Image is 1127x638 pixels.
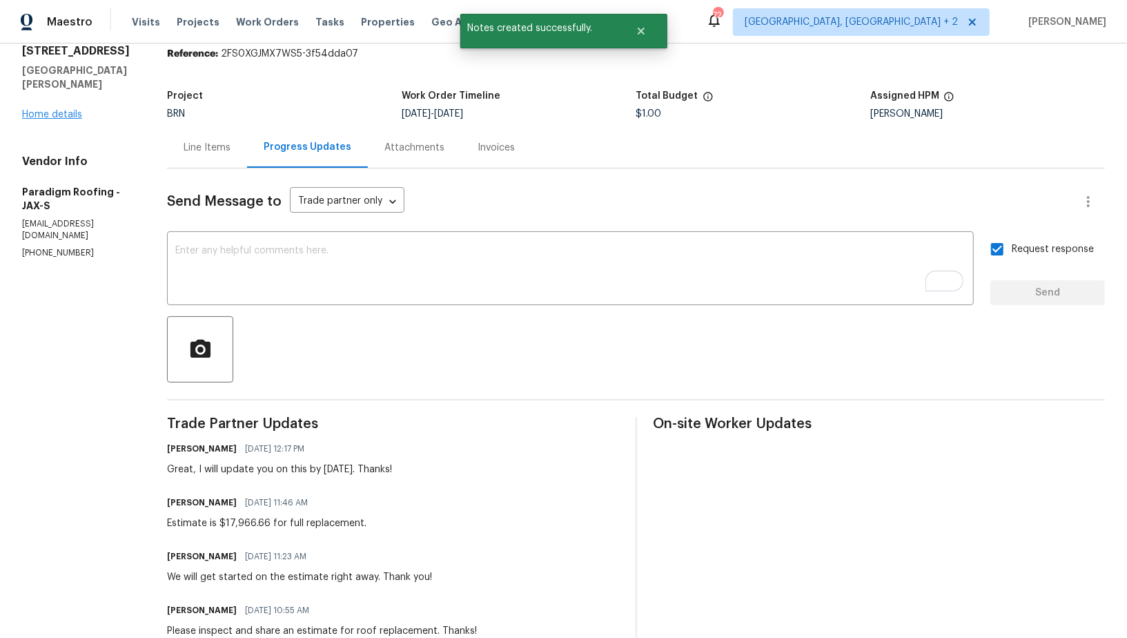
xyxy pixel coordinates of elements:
span: [DATE] 11:46 AM [245,496,308,510]
span: [DATE] 12:17 PM [245,442,304,456]
div: Please inspect and share an estimate for roof replacement. Thanks! [167,624,477,638]
h6: [PERSON_NAME] [167,496,237,510]
span: The hpm assigned to this work order. [943,91,954,109]
h5: Paradigm Roofing - JAX-S [22,185,134,213]
div: Progress Updates [264,140,351,154]
b: Reference: [167,49,218,59]
span: Tasks [315,17,344,27]
span: Notes created successfully. [460,14,618,43]
span: - [402,109,463,119]
span: Request response [1012,242,1094,257]
div: Estimate is $17,966.66 for full replacement. [167,516,366,530]
span: The total cost of line items that have been proposed by Opendoor. This sum includes line items th... [703,91,714,109]
span: Maestro [47,15,92,29]
h5: [GEOGRAPHIC_DATA][PERSON_NAME] [22,64,134,91]
h5: Work Order Timeline [402,91,500,101]
p: [PHONE_NUMBER] [22,247,134,259]
div: Trade partner only [290,191,404,213]
span: Projects [177,15,219,29]
span: $1.00 [636,109,662,119]
span: Send Message to [167,195,282,209]
h6: [PERSON_NAME] [167,550,237,563]
span: Properties [361,15,415,29]
h6: [PERSON_NAME] [167,603,237,617]
h5: Total Budget [636,91,698,101]
span: Visits [132,15,160,29]
div: 2FS0XGJMX7WS5-3f54dda07 [167,47,1105,61]
h2: [STREET_ADDRESS] [22,44,134,58]
div: We will get started on the estimate right away. Thank you! [167,570,432,584]
h5: Assigned HPM [870,91,939,101]
span: [DATE] [402,109,431,119]
h5: Project [167,91,203,101]
span: [DATE] [434,109,463,119]
span: [GEOGRAPHIC_DATA], [GEOGRAPHIC_DATA] + 2 [745,15,958,29]
a: Home details [22,110,82,119]
h6: [PERSON_NAME] [167,442,237,456]
div: Line Items [184,141,231,155]
span: Trade Partner Updates [167,417,618,431]
span: Geo Assignments [431,15,521,29]
p: [EMAIL_ADDRESS][DOMAIN_NAME] [22,218,134,242]
h4: Vendor Info [22,155,134,168]
textarea: To enrich screen reader interactions, please activate Accessibility in Grammarly extension settings [175,246,966,294]
div: Great, I will update you on this by [DATE]. Thanks! [167,463,392,476]
span: [DATE] 11:23 AM [245,550,306,563]
div: Attachments [384,141,444,155]
div: 72 [713,8,723,22]
div: [PERSON_NAME] [870,109,1105,119]
span: [DATE] 10:55 AM [245,603,309,617]
span: BRN [167,109,185,119]
div: Invoices [478,141,515,155]
span: [PERSON_NAME] [1023,15,1106,29]
span: On-site Worker Updates [654,417,1105,431]
span: Work Orders [236,15,299,29]
button: Close [618,17,664,45]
